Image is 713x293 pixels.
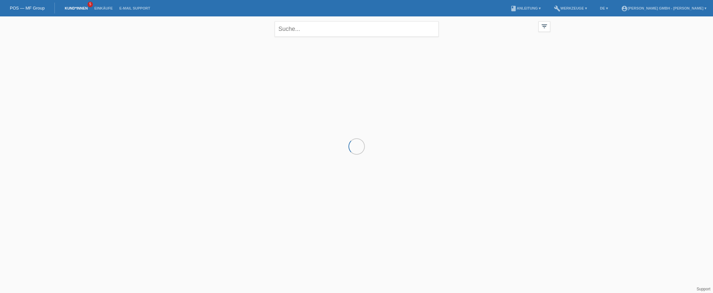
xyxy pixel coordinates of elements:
i: book [510,5,517,12]
a: bookAnleitung ▾ [507,6,544,10]
a: DE ▾ [597,6,611,10]
span: 5 [88,2,93,7]
a: Einkäufe [91,6,116,10]
i: filter_list [541,23,548,30]
a: POS — MF Group [10,6,45,11]
a: Kund*innen [61,6,91,10]
input: Suche... [275,21,439,37]
a: Support [697,287,710,291]
a: buildWerkzeuge ▾ [551,6,590,10]
a: E-Mail Support [116,6,154,10]
a: account_circle[PERSON_NAME] GmbH - [PERSON_NAME] ▾ [618,6,710,10]
i: build [554,5,560,12]
i: account_circle [621,5,628,12]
